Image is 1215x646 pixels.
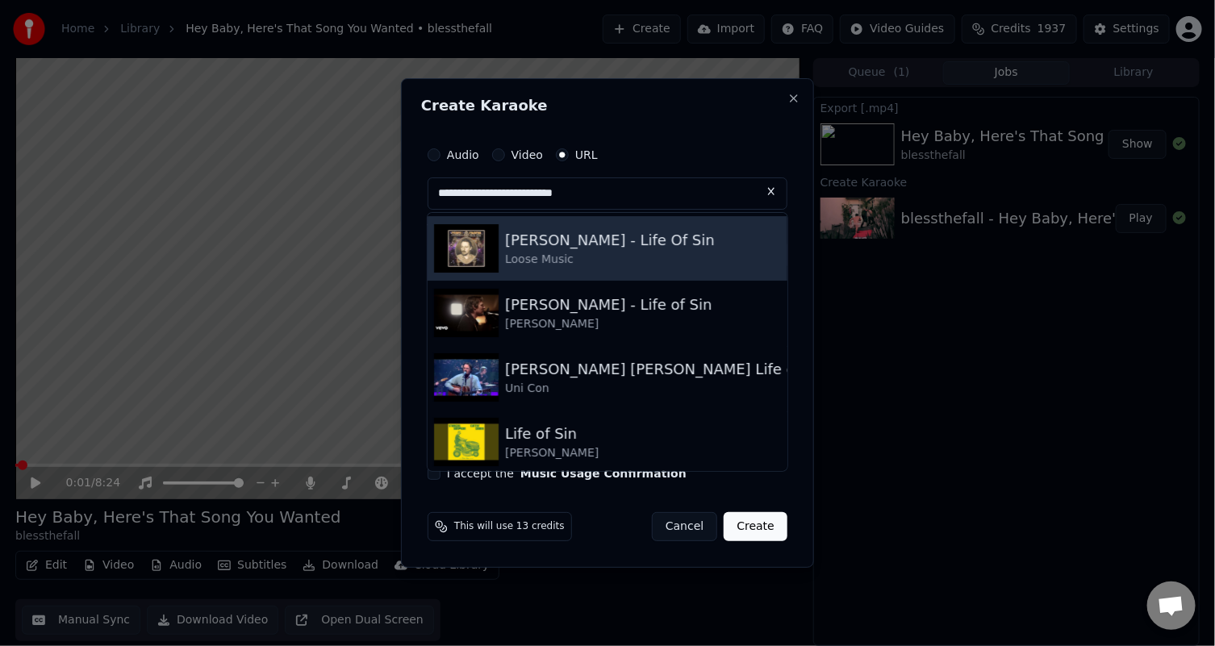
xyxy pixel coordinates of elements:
div: [PERSON_NAME] - Life of Sin [505,294,712,316]
img: Sturgill Simpson - Life of Sin [434,289,499,337]
div: Life of Sin [505,423,599,445]
label: URL [575,149,598,160]
button: Cancel [652,512,717,541]
label: Audio [447,149,479,160]
img: David Letterman Sturgill Simpson Life of Sin [434,353,499,402]
div: [PERSON_NAME] [505,316,712,332]
div: [PERSON_NAME] [PERSON_NAME] Life of Sin [505,358,828,381]
button: I accept the [520,468,687,479]
img: Sturgill Simpson - Life Of Sin [434,224,499,273]
label: I accept the [447,468,687,479]
div: Uni Con [505,381,828,397]
div: [PERSON_NAME] [505,445,599,461]
div: [PERSON_NAME] - Life Of Sin [505,229,715,252]
h2: Create Karaoke [421,98,794,113]
label: Video [511,149,543,160]
button: Create [724,512,787,541]
div: Loose Music [505,252,715,268]
img: Life of Sin [434,418,499,466]
span: This will use 13 credits [454,520,565,533]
